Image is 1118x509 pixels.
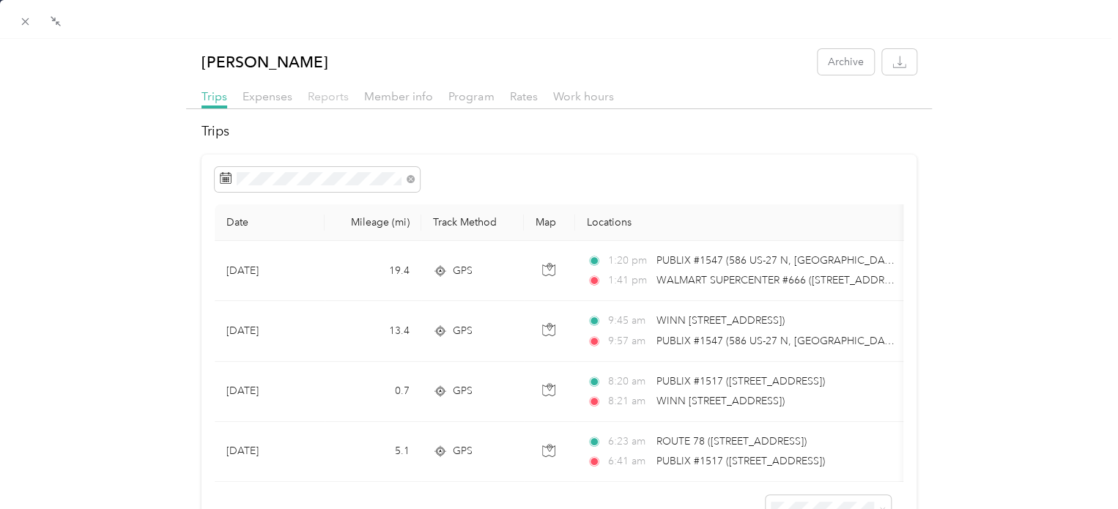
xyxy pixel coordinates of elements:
[575,204,912,241] th: Locations
[325,204,421,241] th: Mileage (mi)
[453,323,473,339] span: GPS
[453,263,473,279] span: GPS
[608,393,650,409] span: 8:21 am
[656,455,825,467] span: PUBLIX #1517 ([STREET_ADDRESS])
[325,241,421,301] td: 19.4
[308,89,349,103] span: Reports
[243,89,292,103] span: Expenses
[1036,427,1118,509] iframe: Everlance-gr Chat Button Frame
[656,375,825,387] span: PUBLIX #1517 ([STREET_ADDRESS])
[421,204,524,241] th: Track Method
[201,122,916,141] h2: Trips
[448,89,494,103] span: Program
[608,453,650,469] span: 6:41 am
[215,241,325,301] td: [DATE]
[656,254,1014,267] span: PUBLIX #1547 (586 US-27 N, [GEOGRAPHIC_DATA], [GEOGRAPHIC_DATA])
[608,253,650,269] span: 1:20 pm
[215,204,325,241] th: Date
[453,383,473,399] span: GPS
[215,422,325,482] td: [DATE]
[325,362,421,422] td: 0.7
[524,204,575,241] th: Map
[608,333,650,349] span: 9:57 am
[608,374,650,390] span: 8:20 am
[608,313,650,329] span: 9:45 am
[656,395,785,407] span: WINN [STREET_ADDRESS])
[453,443,473,459] span: GPS
[215,362,325,422] td: [DATE]
[818,49,874,75] button: Archive
[201,49,328,75] p: [PERSON_NAME]
[325,301,421,361] td: 13.4
[201,89,227,103] span: Trips
[325,422,421,482] td: 5.1
[364,89,433,103] span: Member info
[656,274,908,286] span: WALMART SUPERCENTER #666 ([STREET_ADDRESS])
[509,89,537,103] span: Rates
[656,435,807,447] span: ROUTE 78 ([STREET_ADDRESS])
[608,434,650,450] span: 6:23 am
[608,272,650,289] span: 1:41 pm
[215,301,325,361] td: [DATE]
[656,335,1014,347] span: PUBLIX #1547 (586 US-27 N, [GEOGRAPHIC_DATA], [GEOGRAPHIC_DATA])
[552,89,613,103] span: Work hours
[656,314,785,327] span: WINN [STREET_ADDRESS])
